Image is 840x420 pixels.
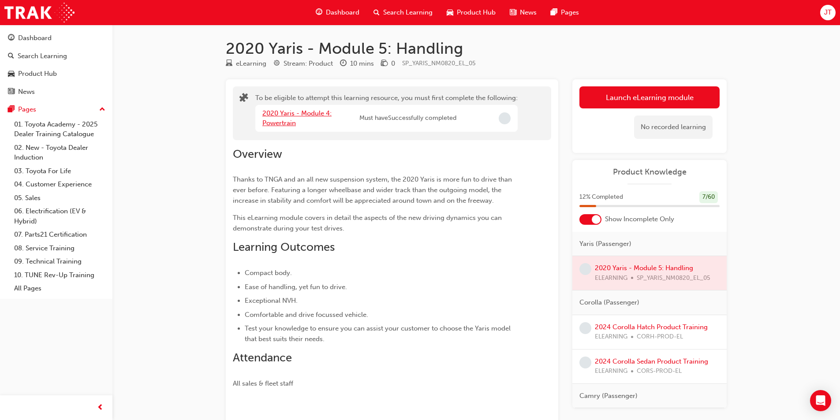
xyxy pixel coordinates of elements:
div: Price [381,58,395,69]
a: 2024 Corolla Sedan Product Training [595,357,708,365]
div: Open Intercom Messenger [810,390,831,411]
a: 01. Toyota Academy - 2025 Dealer Training Catalogue [11,118,109,141]
span: Thanks to TNGA and an all new suspension system, the 2020 Yaris is more fun to drive than ever be... [233,175,514,204]
span: learningRecordVerb_NONE-icon [579,322,591,334]
a: Product Knowledge [579,167,720,177]
span: 12 % Completed [579,192,623,202]
a: 06. Electrification (EV & Hybrid) [11,204,109,228]
span: pages-icon [551,7,557,18]
span: Compact body. [245,269,292,277]
span: puzzle-icon [239,94,248,104]
a: 2024 Corolla Hatch Product Training [595,323,708,331]
span: Must have Successfully completed [359,113,456,123]
span: Yaris (Passenger) [579,239,631,249]
a: car-iconProduct Hub [440,4,503,22]
span: learningResourceType_ELEARNING-icon [226,60,232,68]
a: 07. Parts21 Certification [11,228,109,242]
span: Dashboard [326,7,359,18]
span: ELEARNING [595,366,627,376]
span: pages-icon [8,106,15,114]
span: news-icon [8,88,15,96]
a: 02. New - Toyota Dealer Induction [11,141,109,164]
a: 2020 Yaris - Module 4: Powertrain [262,109,332,127]
a: 03. Toyota For Life [11,164,109,178]
span: money-icon [381,60,388,68]
span: All sales & fleet staff [233,379,293,387]
span: news-icon [510,7,516,18]
div: Pages [18,104,36,115]
span: Pages [561,7,579,18]
a: Search Learning [4,48,109,64]
span: Test your knowledge to ensure you can assist your customer to choose the Yaris model that best su... [245,324,512,343]
span: guage-icon [8,34,15,42]
button: Pages [4,101,109,118]
span: JT [824,7,832,18]
img: Trak [4,3,75,22]
span: Corolla (Passenger) [579,297,639,308]
div: Dashboard [18,33,52,43]
h1: 2020 Yaris - Module 5: Handling [226,39,727,58]
span: car-icon [447,7,453,18]
a: News [4,84,109,100]
span: target-icon [273,60,280,68]
span: search-icon [373,7,380,18]
span: prev-icon [97,402,104,413]
a: 08. Service Training [11,242,109,255]
div: To be eligible to attempt this learning resource, you must first complete the following: [255,93,518,134]
div: No recorded learning [634,115,713,139]
div: Stream [273,58,333,69]
a: pages-iconPages [544,4,586,22]
div: 0 [391,59,395,69]
span: ELEARNING [595,332,627,342]
a: 10. TUNE Rev-Up Training [11,268,109,282]
span: Search Learning [383,7,433,18]
span: Learning Outcomes [233,240,335,254]
span: guage-icon [316,7,322,18]
div: Duration [340,58,374,69]
span: Product Hub [457,7,496,18]
span: Attendance [233,351,292,364]
span: learningRecordVerb_NONE-icon [579,263,591,275]
a: Dashboard [4,30,109,46]
span: search-icon [8,52,14,60]
div: Search Learning [18,51,67,61]
button: Launch eLearning module [579,86,720,108]
a: 05. Sales [11,191,109,205]
span: CORH-PROD-EL [637,332,683,342]
a: search-iconSearch Learning [366,4,440,22]
span: Show Incomplete Only [605,214,674,224]
span: up-icon [99,104,105,115]
span: CORS-PROD-EL [637,366,682,376]
a: 04. Customer Experience [11,178,109,191]
span: Ease of handling, yet fun to drive. [245,283,347,291]
button: DashboardSearch LearningProduct HubNews [4,28,109,101]
span: clock-icon [340,60,347,68]
span: Overview [233,147,282,161]
div: Type [226,58,266,69]
span: News [520,7,537,18]
span: Comfortable and drive focussed vehicle. [245,311,368,319]
a: news-iconNews [503,4,544,22]
a: guage-iconDashboard [309,4,366,22]
span: learningRecordVerb_NONE-icon [579,357,591,368]
div: Product Hub [18,69,57,79]
span: Camry (Passenger) [579,391,638,401]
span: Incomplete [499,112,511,124]
div: eLearning [236,59,266,69]
a: 09. Technical Training [11,255,109,268]
a: Product Hub [4,66,109,82]
div: 7 / 60 [699,191,718,203]
div: 10 mins [350,59,374,69]
a: All Pages [11,282,109,295]
span: This eLearning module covers in detail the aspects of the new driving dynamics you can demonstrat... [233,214,504,232]
span: Learning resource code [402,59,476,67]
span: car-icon [8,70,15,78]
button: JT [820,5,836,20]
span: Exceptional NVH. [245,297,298,305]
div: News [18,87,35,97]
div: Stream: Product [284,59,333,69]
